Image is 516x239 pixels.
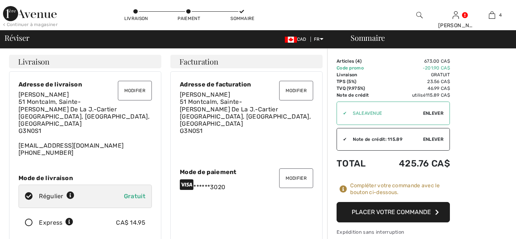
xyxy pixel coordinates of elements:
td: 673.00 CA$ [380,58,450,65]
div: Mode de paiement [180,168,313,176]
div: Compléter votre commande avec le bouton ci-dessous. [350,182,450,196]
span: [PERSON_NAME] [180,91,230,98]
div: Sommaire [341,34,511,42]
td: Code promo [337,65,380,71]
img: recherche [416,11,423,20]
div: Sommaire [230,15,253,22]
a: 4 [474,11,510,20]
a: Se connecter [453,11,459,19]
span: Gratuit [124,193,145,200]
span: FR [314,37,323,42]
img: Mon panier [489,11,495,20]
span: [PERSON_NAME] [19,91,69,98]
div: Adresse de livraison [19,81,152,88]
div: Livraison [124,15,147,22]
td: 46.99 CA$ [380,85,450,92]
span: 4 [357,59,360,64]
div: Note de crédit: 115.89 [347,136,423,143]
td: Articles ( ) [337,58,380,65]
span: Livraison [18,58,49,65]
div: [EMAIL_ADDRESS][DOMAIN_NAME] [PHONE_NUMBER] [19,91,152,156]
td: 23.56 CA$ [380,78,450,85]
button: Modifier [118,81,152,100]
span: 51 Montcalm, Sainte-[PERSON_NAME] De La J.-Cartier [GEOGRAPHIC_DATA], [GEOGRAPHIC_DATA], [GEOGRAP... [180,98,311,134]
div: [PERSON_NAME] [438,22,474,29]
div: ✔ [337,110,347,117]
span: 115.89 CA$ [426,93,450,98]
span: Enlever [423,136,443,143]
td: TPS (5%) [337,78,380,85]
span: Enlever [423,110,443,117]
div: CA$ 14.95 [116,218,145,227]
button: Placer votre commande [337,202,450,222]
div: Régulier [39,192,74,201]
td: utilisé [380,92,450,99]
div: Express [39,218,73,227]
div: Paiement [178,15,200,22]
img: Mes infos [453,11,459,20]
td: -201.90 CA$ [380,65,450,71]
img: 1ère Avenue [3,6,57,21]
span: CAD [285,37,309,42]
span: 51 Montcalm, Sainte-[PERSON_NAME] De La J.-Cartier [GEOGRAPHIC_DATA], [GEOGRAPHIC_DATA], [GEOGRAP... [19,98,150,134]
div: Expédition sans interruption [337,228,450,236]
span: 4 [499,12,502,19]
button: Modifier [279,168,313,188]
td: Note de crédit [337,92,380,99]
td: TVQ (9.975%) [337,85,380,92]
div: Mode de livraison [19,174,152,182]
img: Canadian Dollar [285,37,297,43]
input: Code promo [347,102,423,125]
span: Réviser [5,34,29,42]
td: Total [337,151,380,176]
td: 425.76 CA$ [380,151,450,176]
div: < Continuer à magasiner [3,21,58,28]
span: Facturation [179,58,218,65]
div: Adresse de facturation [180,81,313,88]
td: Livraison [337,71,380,78]
td: Gratuit [380,71,450,78]
button: Modifier [279,81,313,100]
div: ✔ [337,136,347,143]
